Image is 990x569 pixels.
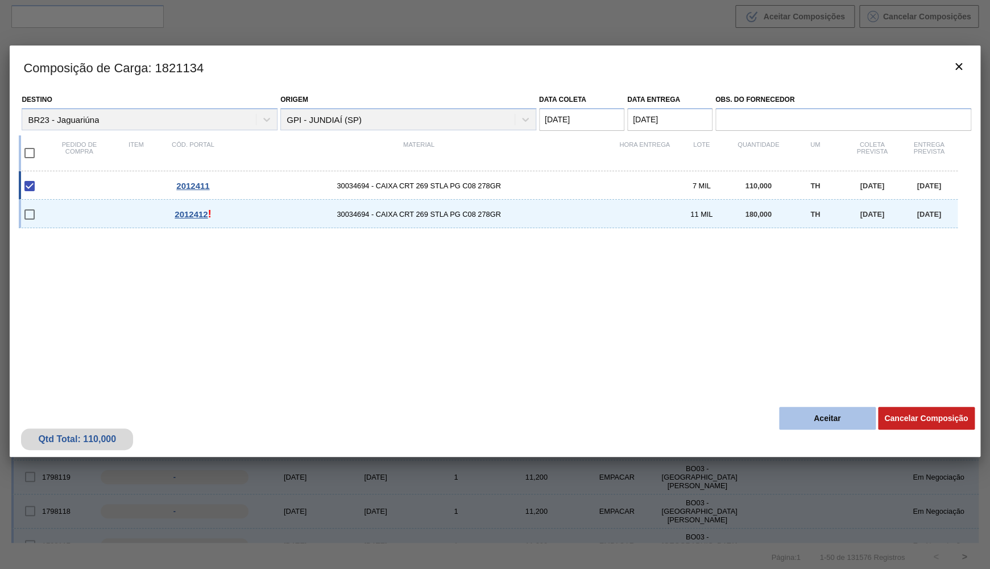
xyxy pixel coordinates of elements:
label: Destino [22,96,52,104]
div: UM [787,141,844,165]
input: dd/mm/yyyy [627,108,713,131]
span: 2012412 [175,209,208,219]
button: Cancelar Composição [878,407,975,430]
div: Lote [673,141,730,165]
div: Material [221,141,616,165]
span: TH [810,210,820,218]
div: Este pedido faz parte de outra Composição de Carga, ir para o pedido [164,208,221,220]
span: TH [810,182,820,190]
div: Entrega Prevista [901,141,958,165]
label: Data coleta [539,96,586,104]
span: 30034694 - CAIXA CRT 269 STLA PG C08 278GR [221,182,616,190]
span: 110,000 [745,182,771,190]
div: Quantidade [730,141,787,165]
div: 11 MIL [673,210,730,218]
span: [DATE] [917,182,941,190]
span: 2012411 [176,181,209,191]
div: Pedido de compra [51,141,107,165]
div: 7 MIL [673,182,730,190]
div: Coleta Prevista [844,141,901,165]
span: [DATE] [860,210,884,218]
h3: Composição de Carga : 1821134 [10,46,980,89]
button: Aceitar [779,407,876,430]
label: Data entrega [627,96,680,104]
div: Item [107,141,164,165]
span: 180,000 [745,210,771,218]
span: 30034694 - CAIXA CRT 269 STLA PG C08 278GR [221,210,616,218]
span: ! [208,208,212,220]
div: Cód. Portal [164,141,221,165]
div: Ir para o Pedido [164,181,221,191]
label: Obs. do Fornecedor [715,92,971,108]
span: [DATE] [917,210,941,218]
div: Qtd Total: 110,000 [30,434,125,444]
label: Origem [280,96,308,104]
span: [DATE] [860,182,884,190]
input: dd/mm/yyyy [539,108,624,131]
div: Hora Entrega [616,141,673,165]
